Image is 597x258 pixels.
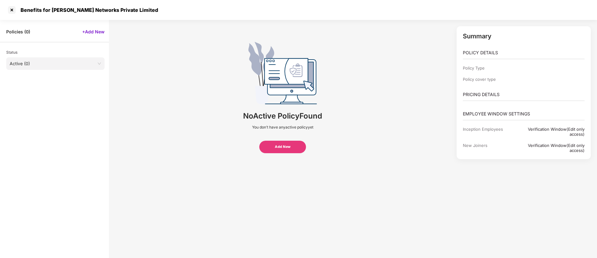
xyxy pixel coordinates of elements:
[10,59,101,68] span: Active (0)
[252,125,313,130] p: You don’t have any active policy yet
[514,127,585,137] div: Verification Window(Edit only access)
[463,66,514,71] div: Policy Type
[463,110,585,117] p: EMPLOYEE WINDOW SETTINGS
[463,91,585,98] p: PRICING DETAILS
[275,144,291,150] span: Add New
[82,29,105,35] span: +Add New
[514,143,585,153] div: Verification Window(Edit only access)
[463,77,514,82] div: Policy cover type
[463,49,585,56] p: POLICY DETAILS
[463,32,585,40] p: Summary
[243,110,322,122] div: No Active Policy Found
[6,50,17,55] span: Status
[259,141,306,153] button: Add New
[463,127,514,137] div: Inception Employees
[463,143,514,153] div: New Joiners
[248,42,317,104] img: svg+xml;base64,PHN2ZyB4bWxucz0iaHR0cDovL3d3dy53My5vcmcvMjAwMC9zdmciIHdpZHRoPSIyMjAiIGhlaWdodD0iMj...
[17,7,158,13] div: Benefits for [PERSON_NAME] Networks Private Limited
[6,29,30,35] span: Policies ( 0 )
